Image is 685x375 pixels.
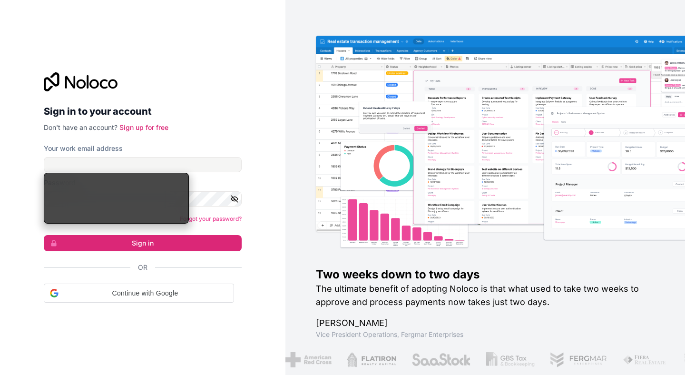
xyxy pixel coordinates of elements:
img: /assets/fergmar-CudnrXN5.png [549,352,607,367]
h2: Sign in to your account [44,103,242,120]
img: /assets/fiera-fwj2N5v4.png [623,352,667,367]
label: Your work email address [44,144,123,153]
span: Don't have an account? [44,123,117,131]
input: Email address [44,157,242,172]
a: Forgot your password? [180,215,242,222]
button: Sign in [44,235,242,251]
div: Continue with Google [44,284,234,303]
img: /assets/flatiron-C8eUkumj.png [347,352,396,367]
h1: Two weeks down to two days [316,267,655,282]
a: Sign up for free [119,123,168,131]
h1: Vice President Operations , Fergmar Enterprises [316,330,655,339]
span: Or [138,263,147,272]
img: /assets/saastock-C6Zbiodz.png [411,352,471,367]
h1: [PERSON_NAME] [316,316,655,330]
img: /assets/gbstax-C-GtDUiK.png [486,352,535,367]
span: Continue with Google [62,288,228,298]
h2: The ultimate benefit of adopting Noloco is that what used to take two weeks to approve and proces... [316,282,655,309]
img: /assets/american-red-cross-BAupjrZR.png [285,352,331,367]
